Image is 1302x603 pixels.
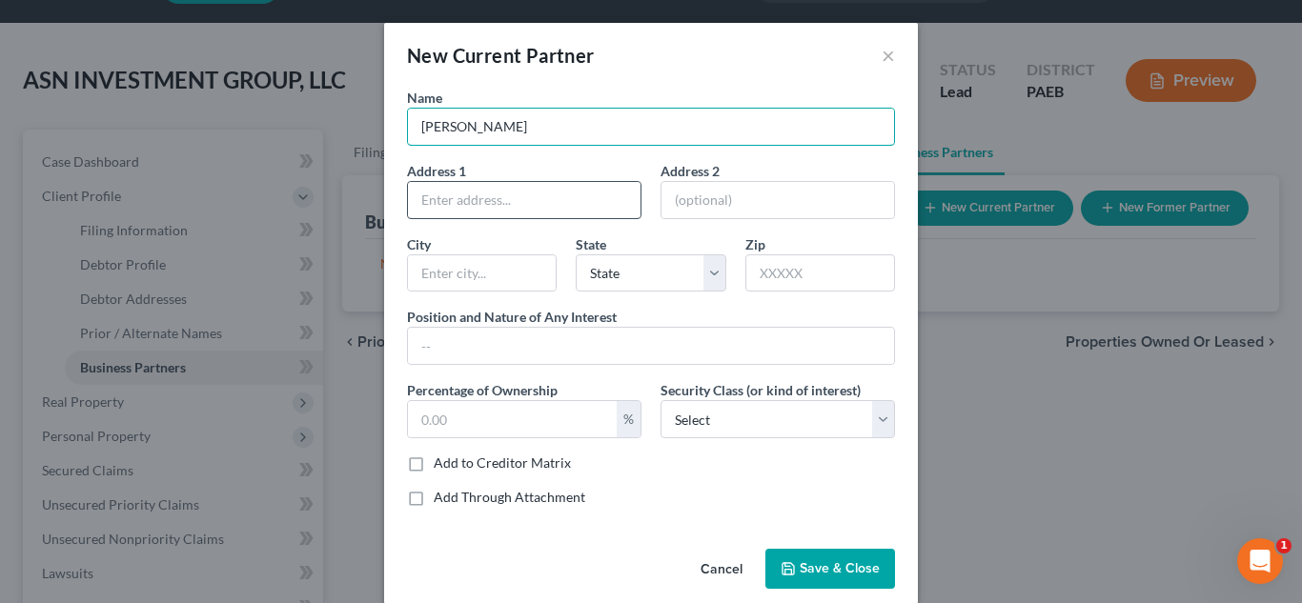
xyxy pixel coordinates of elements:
[408,328,894,364] input: --
[407,234,431,254] label: City
[407,380,558,400] label: Percentage of Ownership
[408,109,894,145] input: Enter name...
[434,453,571,472] label: Add to Creditor Matrix
[408,255,556,291] input: Enter city...
[617,401,641,437] div: %
[408,401,617,437] input: 0.00
[882,44,895,67] button: ×
[661,182,894,218] input: (optional)
[661,161,720,181] label: Address 2
[745,254,895,292] input: XXXXX
[407,88,442,108] label: Name
[408,182,641,218] input: Enter address...
[800,560,880,576] span: Save & Close
[407,44,448,67] span: New
[434,488,585,507] label: Add Through Attachment
[1276,538,1292,553] span: 1
[685,551,758,589] button: Cancel
[661,380,861,400] label: Security Class (or kind of interest)
[407,161,466,181] label: Address 1
[1237,538,1283,584] iframe: Intercom live chat
[765,549,895,589] button: Save & Close
[745,234,765,254] label: Zip
[576,234,606,254] label: State
[453,44,595,67] span: Current Partner
[407,307,617,327] label: Position and Nature of Any Interest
